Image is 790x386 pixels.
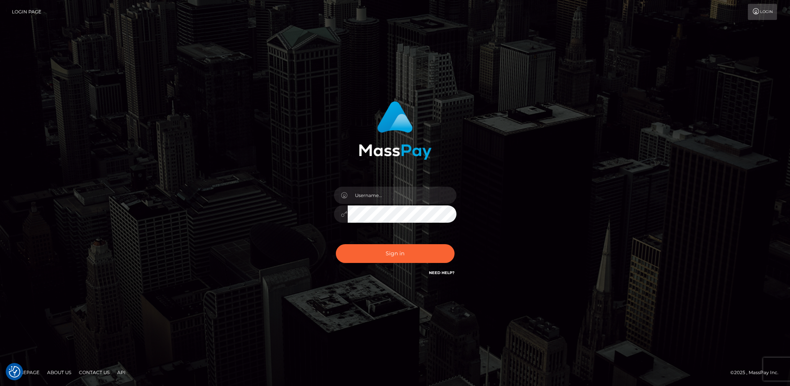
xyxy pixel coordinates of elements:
[9,366,20,378] img: Revisit consent button
[44,366,74,378] a: About Us
[76,366,113,378] a: Contact Us
[9,366,20,378] button: Consent Preferences
[12,4,41,20] a: Login Page
[359,101,432,160] img: MassPay Login
[114,366,129,378] a: API
[429,270,455,275] a: Need Help?
[336,244,455,263] button: Sign in
[8,366,43,378] a: Homepage
[348,187,456,204] input: Username...
[730,368,784,377] div: © 2025 , MassPay Inc.
[748,4,777,20] a: Login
